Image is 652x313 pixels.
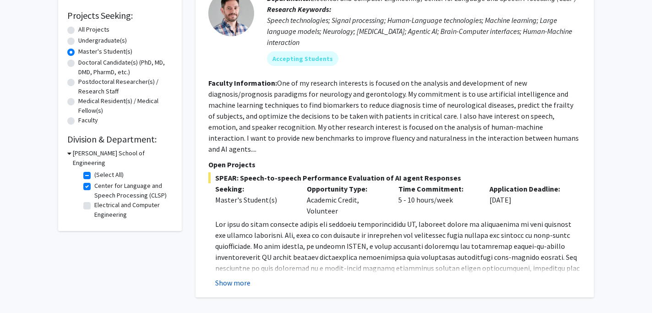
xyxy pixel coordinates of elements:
[391,183,483,216] div: 5 - 10 hours/week
[398,183,476,194] p: Time Commitment:
[78,77,173,96] label: Postdoctoral Researcher(s) / Research Staff
[208,172,581,183] span: SPEAR: Speech-to-speech Performance Evaluation of AI agent Responses
[215,183,293,194] p: Seeking:
[67,10,173,21] h2: Projects Seeking:
[208,159,581,170] p: Open Projects
[78,25,109,34] label: All Projects
[78,58,173,77] label: Doctoral Candidate(s) (PhD, MD, DMD, PharmD, etc.)
[483,183,574,216] div: [DATE]
[489,183,567,194] p: Application Deadline:
[208,78,277,88] b: Faculty Information:
[7,272,39,306] iframe: Chat
[73,148,173,168] h3: [PERSON_NAME] School of Engineering
[208,78,579,154] fg-read-more: One of my research interests is focused on the analysis and development of new diagnosis/prognosi...
[78,47,132,56] label: Master's Student(s)
[94,200,170,220] label: Electrical and Computer Engineering
[267,15,581,48] div: Speech technologies; Signal processing; Human-Language technologies; Machine learning; Large lang...
[215,277,250,288] button: Show more
[307,183,385,194] p: Opportunity Type:
[67,134,173,145] h2: Division & Department:
[94,181,170,200] label: Center for Language and Speech Processing (CLSP)
[94,170,124,180] label: (Select All)
[215,194,293,205] div: Master's Student(s)
[267,51,338,66] mat-chip: Accepting Students
[78,36,127,45] label: Undergraduate(s)
[78,115,98,125] label: Faculty
[78,96,173,115] label: Medical Resident(s) / Medical Fellow(s)
[267,5,331,14] b: Research Keywords:
[300,183,391,216] div: Academic Credit, Volunteer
